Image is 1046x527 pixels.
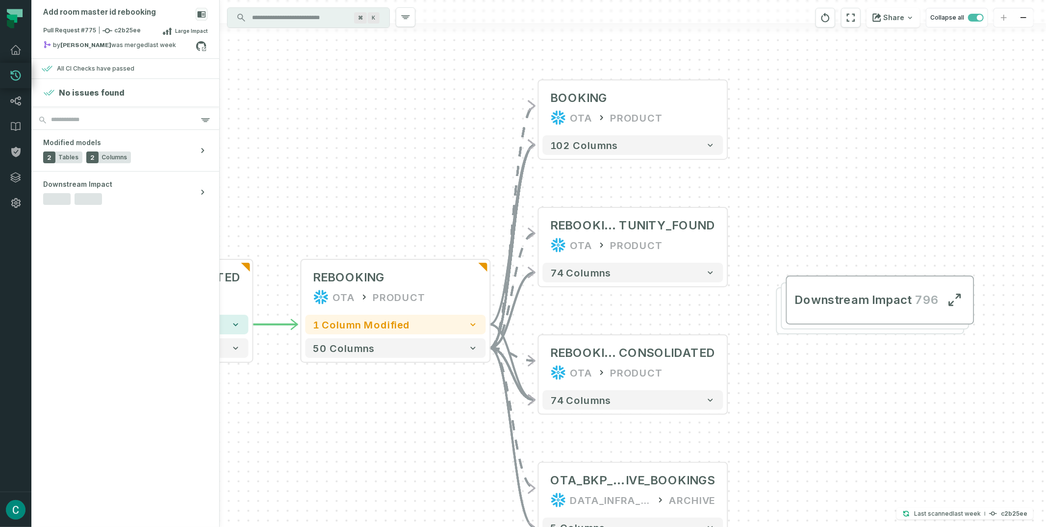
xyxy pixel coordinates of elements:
span: Press ⌘ + K to focus the search bar [368,12,380,24]
div: PRODUCT [373,289,426,305]
button: Modified models2Tables2Columns [31,130,219,171]
img: avatar of Cristian Gomez [6,500,26,520]
g: Edge from ef9a67cd03237cdd148ec2f07e626b00 to dfb311ea08d0317a754d1726d524b2be [490,348,535,361]
div: Add room master id rebooking [43,8,156,17]
button: zoom out [1014,8,1033,27]
div: ARCHIVE [669,492,715,508]
relative-time: Sep 4, 2025, 3:21 PM GMT+2 [953,510,981,517]
div: All CI Checks have passed [57,65,134,73]
div: PRODUCT [611,365,663,380]
span: REBOOKING_OPPOR [551,218,619,233]
g: Edge from ef9a67cd03237cdd148ec2f07e626b00 to f616a9a917e4e8283a408047fbf121e2 [490,273,535,348]
button: Share [867,8,920,27]
div: REBOOKING_CONSOLIDATED [551,345,715,361]
p: Last scanned [914,509,981,519]
span: Downstream Impact [795,292,912,308]
span: 74 columns [551,394,612,406]
span: Columns [102,153,127,161]
span: IVE_BOOKINGS [626,473,715,488]
span: 1 column modified [313,319,410,330]
button: Last scanned[DATE] 15:21:13c2b25ee [896,508,1033,520]
span: 74 columns [551,267,612,278]
span: Modified models [43,138,101,148]
div: OTA_BKP__INTERFACE__EXPORT_ACTIVE_BOOKINGS [551,473,715,488]
div: PRODUCT [611,237,663,253]
span: Tables [58,153,78,161]
g: Edge from ef9a67cd03237cdd148ec2f07e626b00 to dfb311ea08d0317a754d1726d524b2be [490,325,535,400]
div: DATA_INFRA_RECYCLE [570,492,652,508]
g: Edge from ef9a67cd03237cdd148ec2f07e626b00 to dfb311ea08d0317a754d1726d524b2be [490,348,535,400]
button: Downstream Impact796 [786,276,974,325]
div: OTA [570,237,593,253]
span: REBOOKING_ [551,345,619,361]
span: 50 columns [313,342,375,354]
div: by was merged [43,41,196,52]
g: Edge from ef9a67cd03237cdd148ec2f07e626b00 to 825ca46e1af6e999bcd7355def951acb [490,145,535,348]
relative-time: Sep 4, 2025, 3:15 PM GMT+2 [148,41,176,49]
span: TUNITY_FOUND [619,218,715,233]
a: View on github [195,40,207,52]
span: 2 [86,151,99,163]
span: 2 [43,151,55,163]
div: REBOOKING_OPPORTUNITY_FOUND [551,218,715,233]
g: Edge from ef9a67cd03237cdd148ec2f07e626b00 to 825ca46e1af6e999bcd7355def951acb [490,106,535,348]
span: CONSOLIDATED [619,345,715,361]
div: OTA [570,110,593,125]
span: Downstream Impact [43,179,112,189]
span: 796 [912,292,939,308]
span: OTA_BKP__INTERFACE__EXPORT_ACT [551,473,626,488]
g: Edge from ef9a67cd03237cdd148ec2f07e626b00 to 3200d06b7b83fe7863efb71ed79732cb [490,348,535,488]
div: REBOOKING [313,270,385,285]
h4: No issues found [59,87,125,99]
h4: c2b25ee [1001,511,1027,517]
div: OTA [333,289,356,305]
div: BOOKING [551,90,608,106]
span: Press ⌘ + K to focus the search bar [354,12,367,24]
button: Downstream Impact [31,172,219,213]
span: 102 columns [551,139,618,151]
g: Edge from ef9a67cd03237cdd148ec2f07e626b00 to f616a9a917e4e8283a408047fbf121e2 [490,233,535,348]
div: PRODUCT [611,110,663,125]
span: Pull Request #775 c2b25ee [43,26,141,36]
button: Collapse all [926,8,988,27]
div: OTA [570,365,593,380]
strong: Purshottam Kandhari (pkandhari18) [60,42,111,48]
span: Large Impact [175,27,207,35]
